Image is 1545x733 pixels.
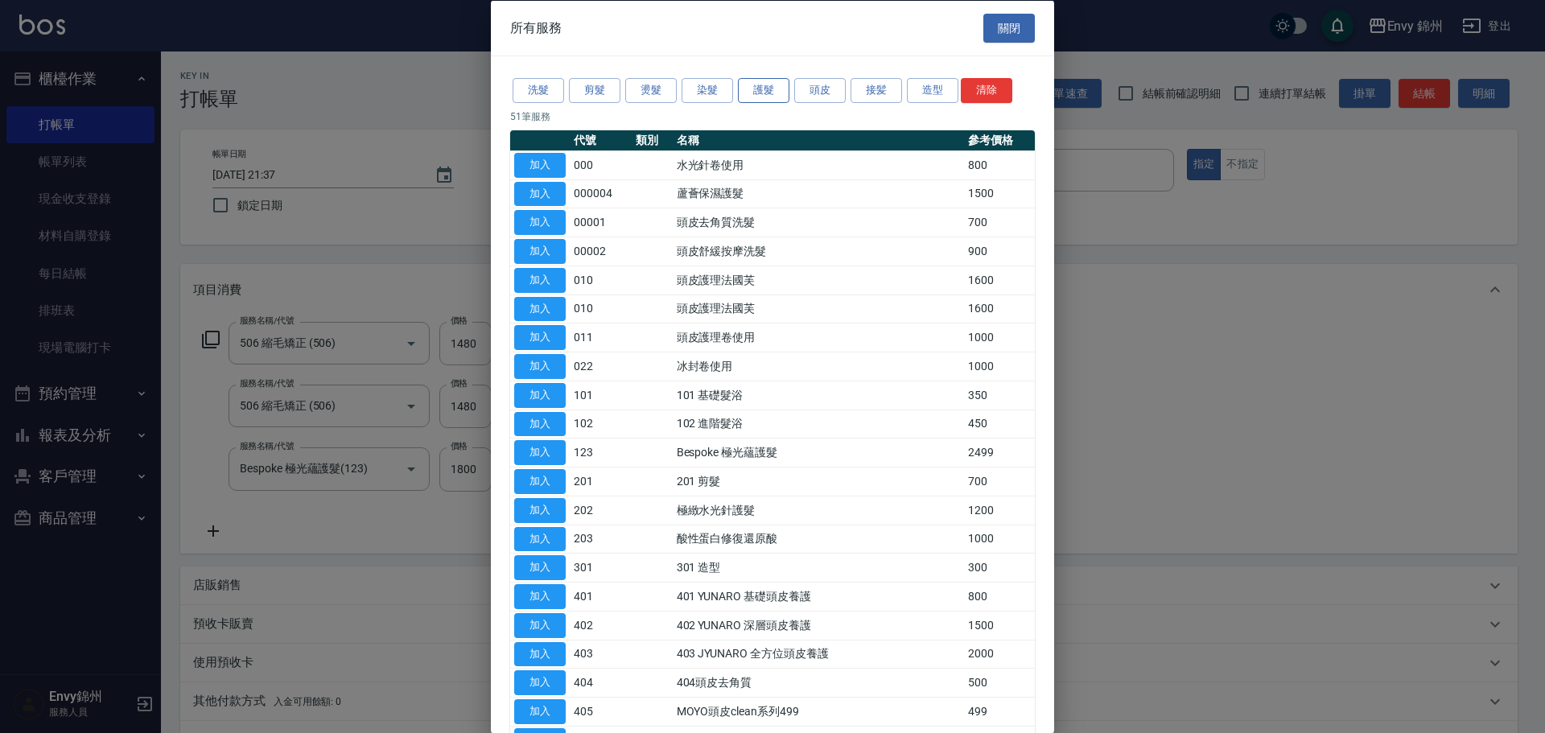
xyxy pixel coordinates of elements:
[983,13,1035,43] button: 關閉
[570,208,632,237] td: 00001
[570,323,632,352] td: 011
[673,381,965,410] td: 101 基礎髮浴
[569,78,620,103] button: 剪髮
[632,130,673,150] th: 類別
[514,469,566,494] button: 加入
[673,150,965,179] td: 水光針卷使用
[513,78,564,103] button: 洗髮
[673,611,965,640] td: 402 YUNARO 深層頭皮養護
[964,697,1035,726] td: 499
[514,267,566,292] button: 加入
[625,78,677,103] button: 燙髮
[673,179,965,208] td: 蘆薈保濕護髮
[673,352,965,381] td: 冰封卷使用
[673,496,965,525] td: 極緻水光針護髮
[514,152,566,177] button: 加入
[570,467,632,496] td: 201
[514,584,566,609] button: 加入
[673,237,965,266] td: 頭皮舒緩按摩洗髮
[514,440,566,465] button: 加入
[964,438,1035,467] td: 2499
[514,526,566,551] button: 加入
[673,323,965,352] td: 頭皮護理卷使用
[964,179,1035,208] td: 1500
[964,668,1035,697] td: 500
[794,78,846,103] button: 頭皮
[570,150,632,179] td: 000
[570,553,632,582] td: 301
[514,296,566,321] button: 加入
[510,19,562,35] span: 所有服務
[570,130,632,150] th: 代號
[673,582,965,611] td: 401 YUNARO 基礎頭皮養護
[514,670,566,695] button: 加入
[570,525,632,554] td: 203
[964,525,1035,554] td: 1000
[964,323,1035,352] td: 1000
[570,294,632,323] td: 010
[673,266,965,294] td: 頭皮護理法國芙
[514,497,566,522] button: 加入
[570,582,632,611] td: 401
[673,697,965,726] td: MOYO頭皮clean系列499
[514,411,566,436] button: 加入
[570,496,632,525] td: 202
[514,382,566,407] button: 加入
[964,611,1035,640] td: 1500
[738,78,789,103] button: 護髮
[964,467,1035,496] td: 700
[961,78,1012,103] button: 清除
[570,237,632,266] td: 00002
[514,699,566,724] button: 加入
[964,496,1035,525] td: 1200
[514,210,566,235] button: 加入
[673,467,965,496] td: 201 剪髮
[673,668,965,697] td: 404頭皮去角質
[964,553,1035,582] td: 300
[682,78,733,103] button: 染髮
[570,410,632,439] td: 102
[514,181,566,206] button: 加入
[964,266,1035,294] td: 1600
[673,410,965,439] td: 102 進階髮浴
[570,611,632,640] td: 402
[514,555,566,580] button: 加入
[964,294,1035,323] td: 1600
[964,352,1035,381] td: 1000
[570,266,632,294] td: 010
[673,640,965,669] td: 403 JYUNARO 全方位頭皮養護
[510,109,1035,123] p: 51 筆服務
[673,130,965,150] th: 名稱
[673,294,965,323] td: 頭皮護理法國芙
[570,438,632,467] td: 123
[570,697,632,726] td: 405
[570,640,632,669] td: 403
[570,352,632,381] td: 022
[514,325,566,350] button: 加入
[851,78,902,103] button: 接髪
[673,525,965,554] td: 酸性蛋白修復還原酸
[964,130,1035,150] th: 參考價格
[514,239,566,264] button: 加入
[964,150,1035,179] td: 800
[570,381,632,410] td: 101
[964,381,1035,410] td: 350
[570,179,632,208] td: 000004
[570,668,632,697] td: 404
[907,78,958,103] button: 造型
[673,438,965,467] td: Bespoke 極光蘊護髮
[514,354,566,379] button: 加入
[514,612,566,637] button: 加入
[964,237,1035,266] td: 900
[964,410,1035,439] td: 450
[673,208,965,237] td: 頭皮去角質洗髮
[964,208,1035,237] td: 700
[964,640,1035,669] td: 2000
[964,582,1035,611] td: 800
[514,641,566,666] button: 加入
[673,553,965,582] td: 301 造型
